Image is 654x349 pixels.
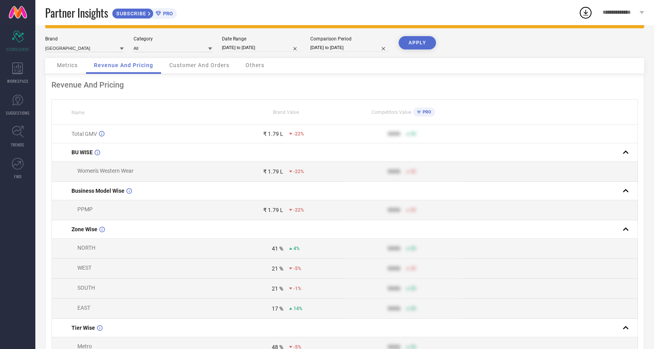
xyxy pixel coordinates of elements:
span: Total GMV [71,131,97,137]
span: 50 [410,246,416,251]
span: -1% [293,286,301,291]
span: WEST [77,265,92,271]
span: 50 [410,306,416,311]
div: 9999 [388,265,400,272]
span: Revenue And Pricing [94,62,153,68]
span: PRO [421,110,431,115]
button: APPLY [399,36,436,49]
span: 14% [293,306,302,311]
span: 50 [410,207,416,213]
div: 9999 [388,207,400,213]
div: Open download list [579,5,593,20]
span: FWD [14,174,22,179]
span: Others [245,62,264,68]
div: Brand [45,36,124,42]
span: WORKSPACE [7,78,29,84]
div: ₹ 1.79 L [263,131,283,137]
div: 9999 [388,245,400,252]
span: PPMP [77,206,93,212]
div: 9999 [388,131,400,137]
div: 41 % [272,245,283,252]
span: BU WISE [71,149,93,155]
span: EAST [77,305,90,311]
span: -22% [293,131,304,137]
div: 17 % [272,305,283,312]
div: 9999 [388,285,400,292]
span: -5% [293,266,301,271]
span: SCORECARDS [6,46,29,52]
input: Select date range [222,44,300,52]
div: ₹ 1.79 L [263,207,283,213]
span: NORTH [77,245,95,251]
span: Partner Insights [45,5,108,21]
span: -22% [293,207,304,213]
span: 4% [293,246,300,251]
span: Competitors Value [372,110,411,115]
span: 50 [410,266,416,271]
span: Name [71,110,84,115]
input: Select comparison period [310,44,389,52]
span: Business Model Wise [71,188,125,194]
div: 9999 [388,168,400,175]
span: Brand Value [273,110,299,115]
span: Tier Wise [71,325,95,331]
span: Metrics [57,62,78,68]
span: Women's Western Wear [77,168,134,174]
span: 50 [410,131,416,137]
div: 21 % [272,265,283,272]
div: Date Range [222,36,300,42]
a: SUBSCRIBEPRO [112,6,177,19]
div: 21 % [272,285,283,292]
div: 9999 [388,305,400,312]
div: Revenue And Pricing [51,80,638,90]
span: TRENDS [11,142,24,148]
span: Customer And Orders [169,62,229,68]
span: -22% [293,169,304,174]
span: SUBSCRIBE [112,11,148,16]
div: ₹ 1.79 L [263,168,283,175]
div: Comparison Period [310,36,389,42]
span: 50 [410,286,416,291]
span: SUGGESTIONS [6,110,30,116]
span: SOUTH [77,285,95,291]
div: Category [134,36,212,42]
span: PRO [161,11,173,16]
span: 50 [410,169,416,174]
span: Zone Wise [71,226,97,232]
